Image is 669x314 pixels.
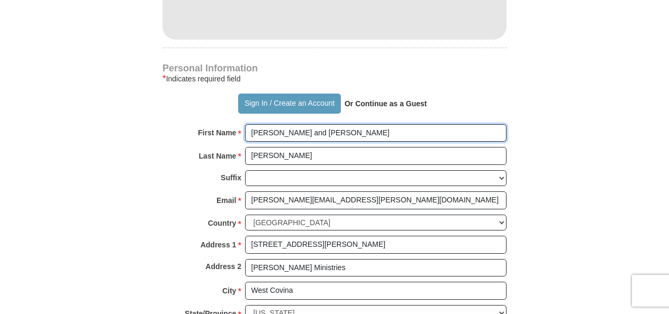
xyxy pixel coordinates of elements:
[201,237,237,252] strong: Address 1
[238,94,340,114] button: Sign In / Create an Account
[216,193,236,208] strong: Email
[222,283,236,298] strong: City
[221,170,241,185] strong: Suffix
[162,72,507,85] div: Indicates required field
[205,259,241,274] strong: Address 2
[198,125,236,140] strong: First Name
[345,99,427,108] strong: Or Continue as a Guest
[162,64,507,72] h4: Personal Information
[208,216,237,230] strong: Country
[199,149,237,163] strong: Last Name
